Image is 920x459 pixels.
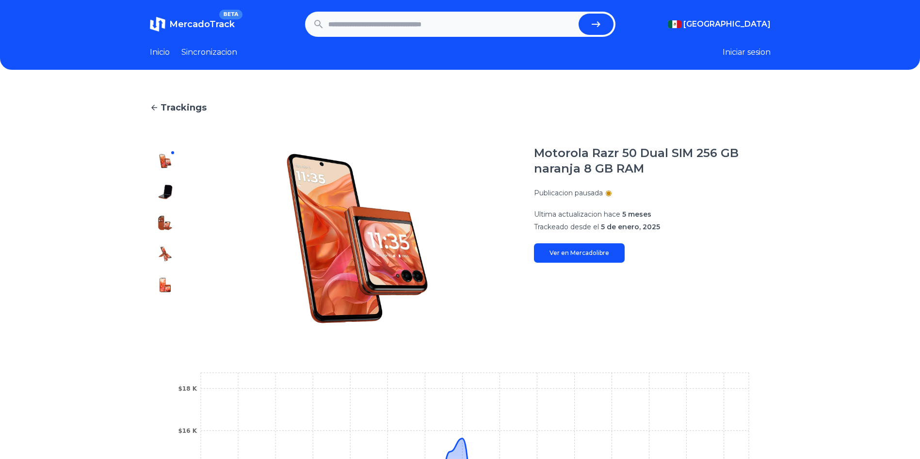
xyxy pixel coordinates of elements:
img: Motorola Razr 50 Dual SIM 256 GB naranja 8 GB RAM [158,246,173,262]
span: [GEOGRAPHIC_DATA] [683,18,771,30]
button: Iniciar sesion [723,47,771,58]
span: BETA [219,10,242,19]
img: Motorola Razr 50 Dual SIM 256 GB naranja 8 GB RAM [158,308,173,324]
h1: Motorola Razr 50 Dual SIM 256 GB naranja 8 GB RAM [534,145,771,176]
span: MercadoTrack [169,19,235,30]
a: Inicio [150,47,170,58]
button: [GEOGRAPHIC_DATA] [668,18,771,30]
span: Ultima actualizacion hace [534,210,620,219]
img: Motorola Razr 50 Dual SIM 256 GB naranja 8 GB RAM [158,184,173,200]
span: 5 de enero, 2025 [601,222,660,231]
span: 5 meses [622,210,651,219]
img: Motorola Razr 50 Dual SIM 256 GB naranja 8 GB RAM [200,145,515,332]
img: Motorola Razr 50 Dual SIM 256 GB naranja 8 GB RAM [158,277,173,293]
a: MercadoTrackBETA [150,16,235,32]
span: Trackeado desde el [534,222,599,231]
a: Ver en Mercadolibre [534,243,625,263]
a: Trackings [150,101,771,114]
img: Motorola Razr 50 Dual SIM 256 GB naranja 8 GB RAM [158,215,173,231]
a: Sincronizacion [181,47,237,58]
img: Motorola Razr 50 Dual SIM 256 GB naranja 8 GB RAM [158,153,173,169]
img: MercadoTrack [150,16,165,32]
p: Publicacion pausada [534,188,603,198]
tspan: $18 K [178,385,197,392]
img: Mexico [668,20,681,28]
tspan: $16 K [178,427,197,434]
span: Trackings [161,101,207,114]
